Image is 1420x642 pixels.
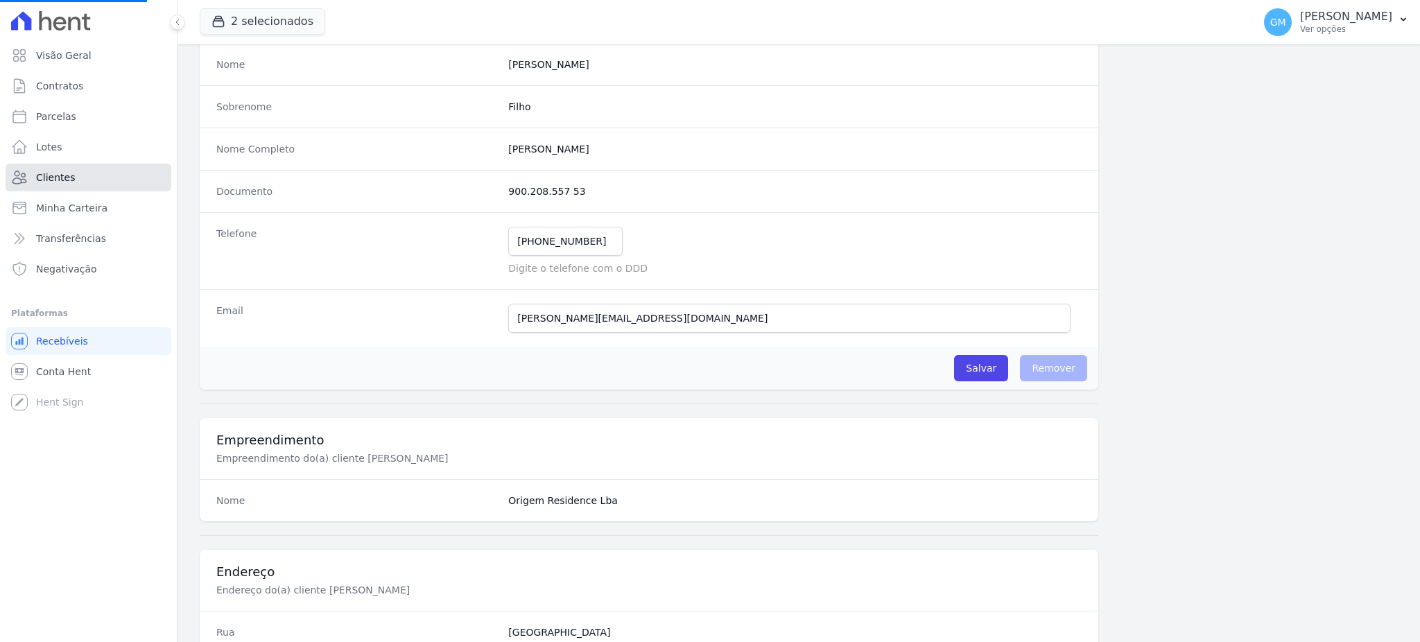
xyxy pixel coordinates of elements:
[216,227,497,275] dt: Telefone
[508,100,1082,114] dd: Filho
[216,58,497,71] dt: Nome
[216,304,497,333] dt: Email
[36,79,83,93] span: Contratos
[216,451,682,465] p: Empreendimento do(a) cliente [PERSON_NAME]
[216,583,682,597] p: Endereço do(a) cliente [PERSON_NAME]
[216,625,497,639] dt: Rua
[508,58,1082,71] dd: [PERSON_NAME]
[508,625,1082,639] dd: [GEOGRAPHIC_DATA]
[1300,10,1392,24] p: [PERSON_NAME]
[216,494,497,507] dt: Nome
[6,194,171,222] a: Minha Carteira
[36,171,75,184] span: Clientes
[1270,17,1286,27] span: GM
[200,8,325,35] button: 2 selecionados
[1020,355,1087,381] span: Remover
[36,262,97,276] span: Negativação
[508,494,1082,507] dd: Origem Residence Lba
[36,201,107,215] span: Minha Carteira
[36,334,88,348] span: Recebíveis
[216,184,497,198] dt: Documento
[216,564,1082,580] h3: Endereço
[36,365,91,379] span: Conta Hent
[6,72,171,100] a: Contratos
[216,432,1082,449] h3: Empreendimento
[36,110,76,123] span: Parcelas
[6,358,171,385] a: Conta Hent
[6,103,171,130] a: Parcelas
[1300,24,1392,35] p: Ver opções
[954,355,1008,381] input: Salvar
[6,42,171,69] a: Visão Geral
[508,184,1082,198] dd: 900.208.557 53
[6,327,171,355] a: Recebíveis
[508,142,1082,156] dd: [PERSON_NAME]
[6,225,171,252] a: Transferências
[6,133,171,161] a: Lotes
[216,100,497,114] dt: Sobrenome
[6,255,171,283] a: Negativação
[36,232,106,245] span: Transferências
[11,305,166,322] div: Plataformas
[6,164,171,191] a: Clientes
[36,49,92,62] span: Visão Geral
[216,142,497,156] dt: Nome Completo
[36,140,62,154] span: Lotes
[508,261,1082,275] p: Digite o telefone com o DDD
[1253,3,1420,42] button: GM [PERSON_NAME] Ver opções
